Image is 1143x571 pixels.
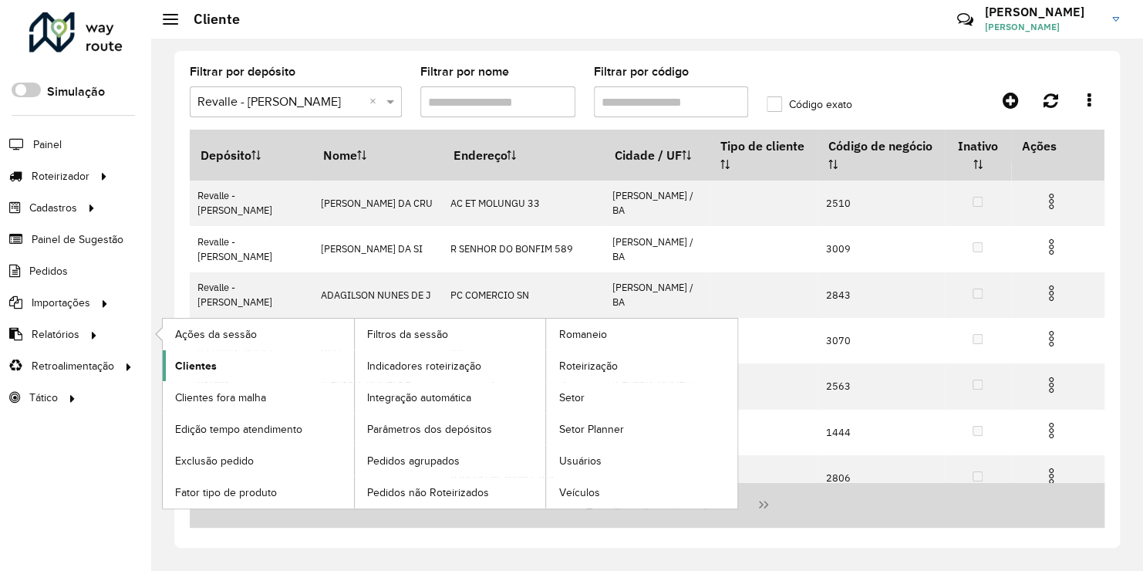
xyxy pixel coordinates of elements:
[558,485,599,501] span: Veículos
[29,263,68,279] span: Pedidos
[546,319,737,350] a: Romaneio
[948,3,981,36] a: Contato Rápido
[546,445,737,476] a: Usuários
[594,63,689,81] label: Filtrar por código
[558,453,601,469] span: Usuários
[369,93,383,111] span: Clear all
[190,130,312,181] th: Depósito
[818,226,944,272] td: 3009
[32,231,123,248] span: Painel de Sugestão
[163,319,354,350] a: Ações da sessão
[355,350,546,381] a: Indicadores roteirização
[1011,130,1104,162] th: Ações
[190,226,312,272] td: Revalle - [PERSON_NAME]
[355,414,546,444] a: Parâmetros dos depósitos
[29,200,77,216] span: Cadastros
[604,130,710,181] th: Cidade / UF
[749,490,778,519] button: Last Page
[604,226,710,272] td: [PERSON_NAME] / BA
[355,445,546,476] a: Pedidos agrupados
[32,326,79,343] span: Relatórios
[558,421,623,438] span: Setor Planner
[32,295,90,311] span: Importações
[175,326,257,343] span: Ações da sessão
[443,272,605,318] td: PC COMERCIO SN
[29,390,58,406] span: Tático
[420,63,509,81] label: Filtrar por nome
[443,226,605,272] td: R SENHOR DO BONFIM 589
[32,168,89,184] span: Roteirizador
[818,181,944,226] td: 2510
[163,350,354,381] a: Clientes
[985,5,1101,19] h3: [PERSON_NAME]
[604,272,710,318] td: [PERSON_NAME] / BA
[312,181,442,226] td: [PERSON_NAME] DA CRU
[163,477,354,508] a: Fator tipo de produto
[367,453,460,469] span: Pedidos agrupados
[312,226,442,272] td: [PERSON_NAME] DA SI
[767,96,852,113] label: Código exato
[355,477,546,508] a: Pedidos não Roteirizados
[190,272,312,318] td: Revalle - [PERSON_NAME]
[818,318,944,363] td: 3070
[190,63,295,81] label: Filtrar por depósito
[818,130,944,181] th: Código de negócio
[604,181,710,226] td: [PERSON_NAME] / BA
[818,455,944,501] td: 2806
[985,20,1101,34] span: [PERSON_NAME]
[558,358,617,374] span: Roteirização
[944,130,1011,181] th: Inativo
[367,421,492,438] span: Parâmetros dos depósitos
[33,137,62,153] span: Painel
[546,414,737,444] a: Setor Planner
[175,485,277,501] span: Fator tipo de produto
[443,181,605,226] td: AC ET MOLUNGU 33
[163,445,354,476] a: Exclusão pedido
[558,390,584,406] span: Setor
[818,363,944,409] td: 2563
[163,414,354,444] a: Edição tempo atendimento
[546,477,737,508] a: Veículos
[443,130,605,181] th: Endereço
[355,319,546,350] a: Filtros da sessão
[367,326,448,343] span: Filtros da sessão
[367,485,489,501] span: Pedidos não Roteirizados
[47,83,105,101] label: Simulação
[818,272,944,318] td: 2843
[558,326,606,343] span: Romaneio
[312,130,442,181] th: Nome
[367,390,471,406] span: Integração automática
[163,382,354,413] a: Clientes fora malha
[546,350,737,381] a: Roteirização
[178,11,240,28] h2: Cliente
[367,358,481,374] span: Indicadores roteirização
[312,272,442,318] td: ADAGILSON NUNES DE J
[818,410,944,455] td: 1444
[175,358,217,374] span: Clientes
[710,130,818,181] th: Tipo de cliente
[546,382,737,413] a: Setor
[190,181,312,226] td: Revalle - [PERSON_NAME]
[32,358,114,374] span: Retroalimentação
[175,421,302,438] span: Edição tempo atendimento
[175,390,266,406] span: Clientes fora malha
[355,382,546,413] a: Integração automática
[175,453,254,469] span: Exclusão pedido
